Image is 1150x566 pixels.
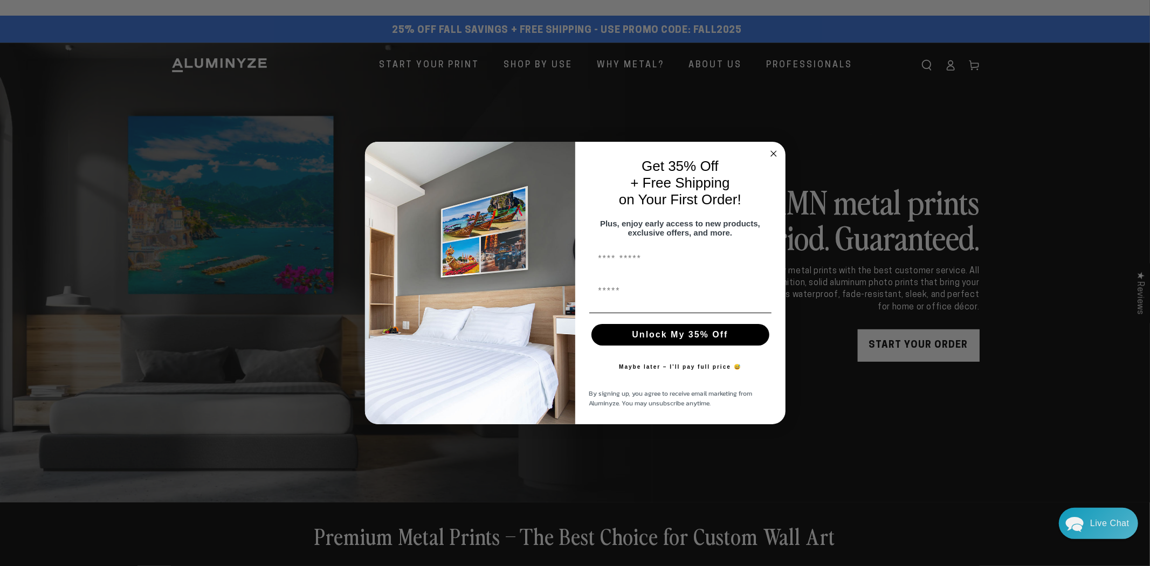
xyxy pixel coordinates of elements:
div: Chat widget toggle [1059,508,1138,539]
div: Contact Us Directly [1090,508,1130,539]
span: Get 35% Off [642,158,719,174]
span: Plus, enjoy early access to new products, exclusive offers, and more. [600,219,760,237]
img: 728e4f65-7e6c-44e2-b7d1-0292a396982f.jpeg [365,142,575,424]
span: on Your First Order! [619,191,741,208]
button: Close dialog [767,147,780,160]
button: Maybe later – I’ll pay full price 😅 [614,356,747,378]
span: + Free Shipping [630,175,729,191]
span: By signing up, you agree to receive email marketing from Aluminyze. You may unsubscribe anytime. [589,389,753,408]
button: Unlock My 35% Off [591,324,769,346]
